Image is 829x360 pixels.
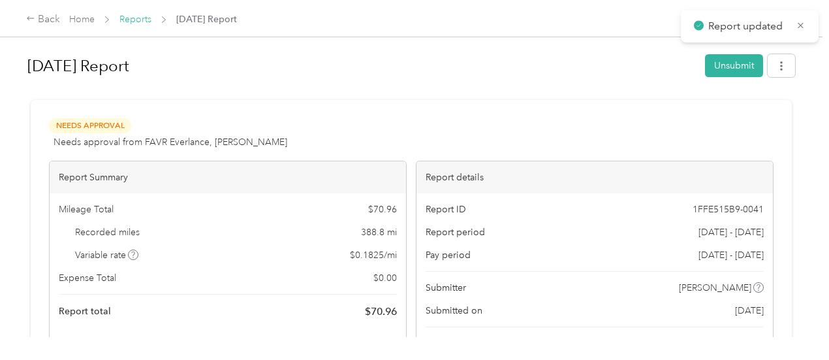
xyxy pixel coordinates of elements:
[365,304,397,319] span: $ 70.96
[426,336,470,350] span: Approvers
[368,203,397,216] span: $ 70.96
[176,12,237,26] span: [DATE] Report
[416,161,773,193] div: Report details
[26,12,60,27] div: Back
[59,304,111,318] span: Report total
[54,135,287,149] span: Needs approval from FAVR Everlance, [PERSON_NAME]
[350,248,397,262] span: $ 0.1825 / mi
[373,271,397,285] span: $ 0.00
[50,161,406,193] div: Report Summary
[693,203,764,216] span: 1FFE515B9-0041
[426,281,466,295] span: Submitter
[69,14,95,25] a: Home
[27,50,696,82] h1: September 2025 Report
[59,203,114,216] span: Mileage Total
[705,54,763,77] button: Unsubmit
[361,225,397,239] span: 388.8 mi
[698,225,764,239] span: [DATE] - [DATE]
[426,304,482,318] span: Submitted on
[619,336,762,350] span: FAVR Everlance, [PERSON_NAME]
[426,225,485,239] span: Report period
[59,271,116,285] span: Expense Total
[426,248,471,262] span: Pay period
[49,118,131,133] span: Needs Approval
[75,248,139,262] span: Variable rate
[75,225,140,239] span: Recorded miles
[708,18,787,35] p: Report updated
[119,14,151,25] a: Reports
[679,281,751,295] span: [PERSON_NAME]
[735,304,764,318] span: [DATE]
[698,248,764,262] span: [DATE] - [DATE]
[426,203,466,216] span: Report ID
[756,287,829,360] iframe: Everlance-gr Chat Button Frame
